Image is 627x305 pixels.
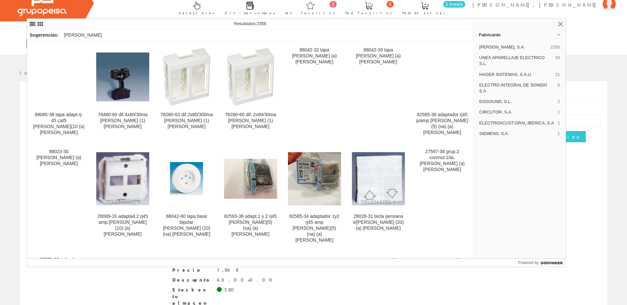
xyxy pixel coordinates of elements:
[226,47,275,107] img: 78280-60 dif. 2x80/30ma simon (1) simon
[224,287,238,293] div: 580
[283,144,346,251] a: 82585-34 adaptador 1y2 rj45 amp simon(5) (na) (a) simon 82585-34 adaptador 1y2 rj45 amp [PERSON_N...
[225,10,275,16] span: Últimas compras
[217,277,276,283] div: 60.00+0.00
[479,44,548,50] span: [PERSON_NAME], S.A.
[224,112,277,130] div: 78280-60 dif. 2x80/30ma [PERSON_NAME] (1) [PERSON_NAME]
[20,70,48,76] a: Inicio
[27,144,91,251] a: 88023-30 [PERSON_NAME] (a) [PERSON_NAME]
[96,152,149,205] img: 28089-31 adaptad.2 rj45 amp.simon (10) (a) simon
[32,257,85,281] div: 27570-38 pulsador campan.10a.[PERSON_NAME] (a) [PERSON_NAME]
[557,82,560,94] span: 6
[557,131,560,137] span: 1
[329,1,337,8] span: 0
[472,1,599,8] span: [PERSON_NAME], [PERSON_NAME]
[234,21,267,26] span: Resultados:
[386,1,394,8] span: 0
[288,214,341,243] div: 82585-34 adaptador 1y2 rj45 amp [PERSON_NAME](5) (na) (a) [PERSON_NAME]
[479,109,555,115] span: CIRCUTOR, S.A.
[224,159,277,199] img: 82593-38 adapt.1 y 2 rj45 avaya simon(5) (na) (a) simon
[155,144,218,251] a: 88042-60 tapa base bipolar simon (10) (na) simon 88042-60 tapa base bipolar [PERSON_NAME] (10) (n...
[479,120,555,126] span: ELECTROACUST.GRAL.IBERICA, S.A
[219,144,282,251] a: 82593-38 adapt.1 y 2 rj45 avaya simon(5) (na) (a) simon 82593-38 adapt.1 y 2 rj45 [PERSON_NAME](5...
[27,42,91,143] a: 88085-38 tapa adapt.rj-45 cat5 simon(10 (a) simon 88085-38 tapa adapt.rj-45 cat5 [PERSON_NAME](10...
[285,10,335,16] span: Art. favoritos
[91,144,155,251] a: 28089-31 adaptad.2 rj45 amp.simon (10) (a) simon 28089-31 adaptad.2 rj45 amp.[PERSON_NAME] (10) (...
[32,112,85,136] div: 88085-38 tapa adapt.rj-45 cat5 [PERSON_NAME](10 (a) [PERSON_NAME]
[352,47,405,65] div: 88042-30 tapa [PERSON_NAME] (a) [PERSON_NAME]
[352,214,405,231] div: 28028-31 tecla persiana s/[PERSON_NAME] (20) (a) [PERSON_NAME]
[179,10,214,16] span: Selectores
[479,82,555,94] span: ELECTRO.INTEGRAL DE SONIDO S.A
[479,131,555,137] span: SIEMENS, S.A.
[160,214,213,237] div: 88042-60 tapa base bipolar [PERSON_NAME] (10) (na) [PERSON_NAME]
[345,10,392,16] span: Ped. favoritos
[96,52,149,101] img: 78480-60 dif.4x80/30ma simon (1) simon
[555,55,560,67] span: 33
[352,152,405,205] img: 28028-31 tecla persiana s/b simon (20) (a) simon
[172,267,212,273] span: Precio
[288,152,341,205] img: 82585-34 adaptador 1y2 rj45 amp simon(5) (na) (a) simon
[518,260,539,266] span: Powered by
[96,214,149,237] div: 28089-31 adaptad.2 rj45 amp.[PERSON_NAME] (10) (a) [PERSON_NAME]
[217,267,239,273] div: 1,86 €
[61,29,104,41] div: [PERSON_NAME]
[443,1,465,8] span: 0 línea/s
[257,21,266,26] span: 2358
[411,144,474,251] a: 27597-38 grup.2 conmut.10a.[PERSON_NAME] (a) [PERSON_NAME]
[416,149,469,173] div: 27597-38 grup.2 conmut.10a.[PERSON_NAME] (a) [PERSON_NAME]
[170,162,203,195] img: 88042-60 tapa base bipolar simon (10) (na) simon
[347,42,410,143] a: 88042-30 tapa [PERSON_NAME] (a) [PERSON_NAME]
[172,277,212,283] span: Descuento
[347,144,410,251] a: 28028-31 tecla persiana s/b simon (20) (a) simon 28028-31 tecla persiana s/[PERSON_NAME] (20) (a)...
[27,31,60,40] div: Sugerencias:
[160,112,213,130] div: 78280-63 dif.2x80/300ma [PERSON_NAME] (1) [PERSON_NAME]
[551,44,560,50] span: 2293
[411,42,474,143] a: 82585-38 adaptador rj45 p/amp simon (5) (na) (a) simon 82585-38 adaptador rj45 p/amp [PERSON_NAME...
[219,42,282,143] a: 78280-60 dif. 2x80/30ma simon (1) simon 78280-60 dif. 2x80/30ma [PERSON_NAME] (1) [PERSON_NAME]
[557,120,560,126] span: 1
[474,29,566,40] a: Fabricante
[224,214,277,237] div: 82593-38 adapt.1 y 2 rj45 [PERSON_NAME](5) (na) (a) [PERSON_NAME]
[283,42,346,143] a: 88042-32 tapa [PERSON_NAME] (a) [PERSON_NAME]
[479,72,553,78] span: HAGER SISTEMAS, S.A.U.
[518,259,566,267] a: Powered by
[479,99,555,105] span: EISSOUND, S.L.
[416,112,469,136] div: 82585-38 adaptador rj45 p/amp [PERSON_NAME] (5) (na) (a) [PERSON_NAME]
[402,10,447,16] span: Pedido actual
[155,42,218,143] a: 78280-63 dif.2x80/300ma simon (1) simon 78280-63 dif.2x80/300ma [PERSON_NAME] (1) [PERSON_NAME]
[91,42,155,143] a: 78480-60 dif.4x80/30ma simon (1) simon 78480-60 dif.4x80/30ma [PERSON_NAME] (1) [PERSON_NAME]
[555,72,560,78] span: 21
[288,47,341,65] div: 88042-32 tapa [PERSON_NAME] (a) [PERSON_NAME]
[557,99,560,105] span: 2
[479,55,553,67] span: UNEX APARELLAJE ELECTRICO S.L.
[96,112,149,130] div: 78480-60 dif.4x80/30ma [PERSON_NAME] (1) [PERSON_NAME]
[162,47,211,107] img: 78280-63 dif.2x80/300ma simon (1) simon
[32,149,85,167] div: 88023-30 [PERSON_NAME] (a) [PERSON_NAME]
[557,109,560,115] span: 1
